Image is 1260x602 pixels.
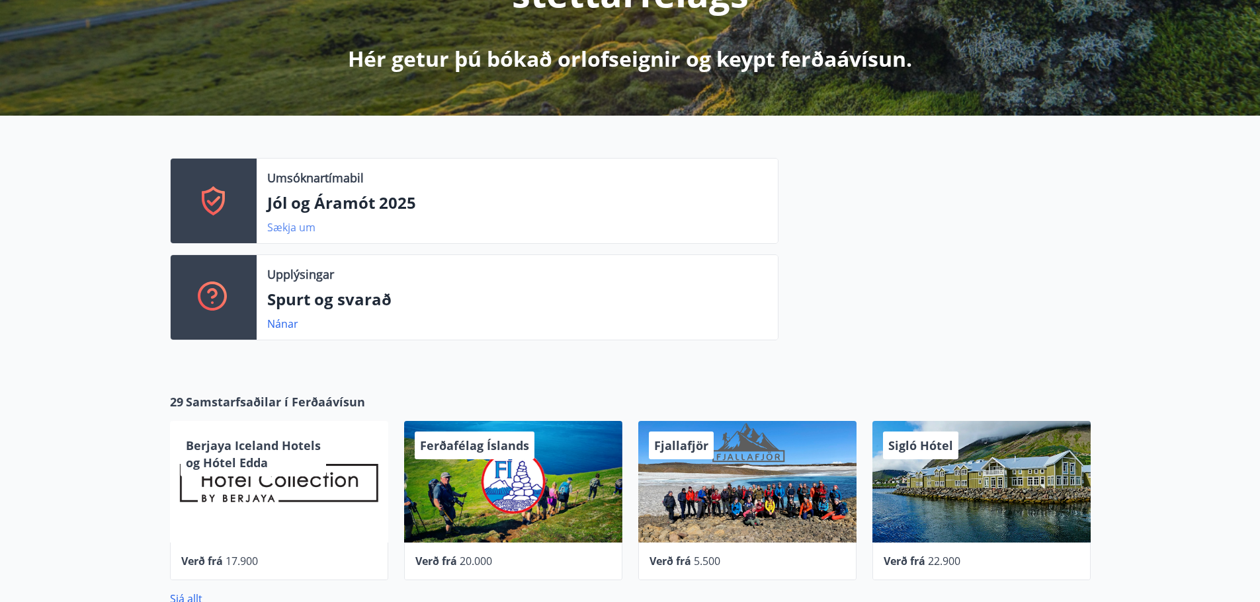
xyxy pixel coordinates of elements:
[267,192,767,214] p: Jól og Áramót 2025
[226,554,258,568] span: 17.900
[267,266,334,283] p: Upplýsingar
[654,437,708,453] span: Fjallafjör
[186,393,365,410] span: Samstarfsaðilar í Ferðaávísun
[460,554,492,568] span: 20.000
[267,288,767,311] p: Spurt og svarað
[415,554,457,568] span: Verð frá
[267,169,364,186] p: Umsóknartímabil
[928,554,960,568] span: 22.900
[888,437,953,453] span: Sigló Hótel
[420,437,529,453] span: Ferðafélag Íslands
[348,44,912,73] p: Hér getur þú bókað orlofseignir og keypt ferðaávísun.
[267,220,315,235] a: Sækja um
[181,554,223,568] span: Verð frá
[267,317,298,331] a: Nánar
[186,437,321,470] span: Berjaya Iceland Hotels og Hótel Edda
[650,554,691,568] span: Verð frá
[884,554,925,568] span: Verð frá
[694,554,720,568] span: 5.500
[170,393,183,410] span: 29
